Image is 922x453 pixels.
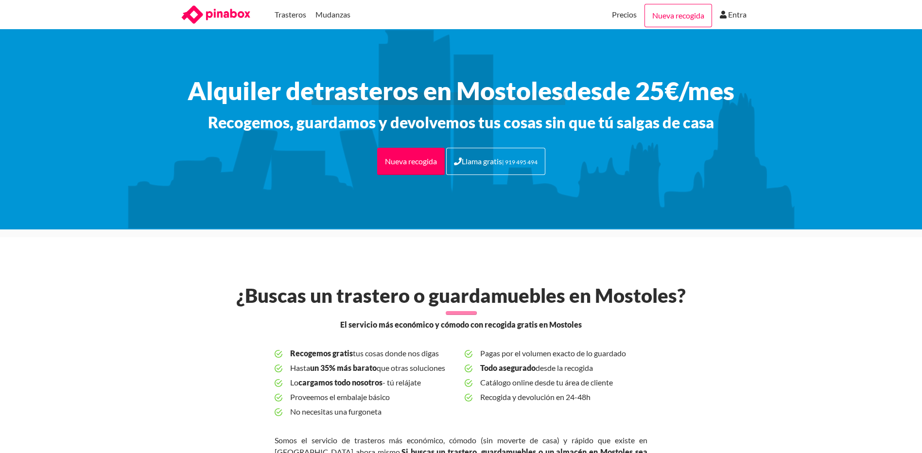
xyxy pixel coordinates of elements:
span: No necesitas una furgoneta [290,404,457,419]
span: Catálogo online desde tu área de cliente [480,375,647,390]
span: desde la recogida [480,361,647,375]
iframe: Chat Widget [873,406,922,453]
a: Nueva recogida [377,148,445,175]
b: Recogemos gratis [290,348,353,358]
h3: Recogemos, guardamos y devolvemos tus cosas sin que tú salgas de casa [170,113,753,132]
small: | 919 495 494 [502,158,538,166]
h2: ¿Buscas un trastero o guardamuebles en Mostoles? [174,284,749,307]
h1: Alquiler de desde 25€/mes [170,76,753,105]
b: cargamos todo nosotros [298,378,383,387]
span: tus cosas donde nos digas [290,346,457,361]
a: Llama gratis| 919 495 494 [446,148,545,175]
span: Pagas por el volumen exacto de lo guardado [480,346,647,361]
a: Nueva recogida [644,4,712,27]
span: Hasta que otras soluciones [290,361,457,375]
span: trasteros en Mostoles [314,76,563,105]
b: Todo asegurado [480,363,536,372]
b: un 35% más barato [310,363,377,372]
span: El servicio más económico y cómodo con recogida gratis en Mostoles [340,319,582,331]
span: Lo - tú relájate [290,375,457,390]
span: Proveemos el embalaje básico [290,390,457,404]
span: Recogida y devolución en 24-48h [480,390,647,404]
